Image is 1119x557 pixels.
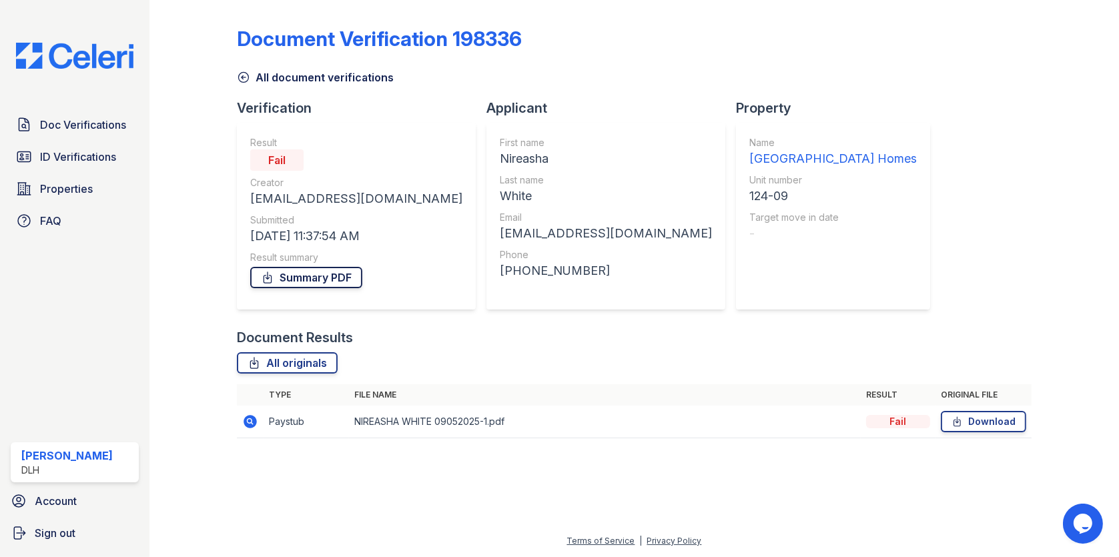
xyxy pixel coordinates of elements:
td: Paystub [264,406,349,438]
a: Account [5,488,144,514]
div: Nireasha [500,149,712,168]
a: All originals [237,352,338,374]
div: - [749,224,917,243]
a: Doc Verifications [11,111,139,138]
div: Fail [866,415,930,428]
a: Name [GEOGRAPHIC_DATA] Homes [749,136,917,168]
div: Submitted [250,213,462,227]
div: 124-09 [749,187,917,205]
div: Fail [250,149,304,171]
span: Sign out [35,525,75,541]
div: | [639,536,642,546]
div: Target move in date [749,211,917,224]
th: Result [861,384,936,406]
div: [EMAIL_ADDRESS][DOMAIN_NAME] [500,224,712,243]
div: [PERSON_NAME] [21,448,113,464]
span: Doc Verifications [40,117,126,133]
div: First name [500,136,712,149]
a: Terms of Service [567,536,635,546]
div: Document Results [237,328,353,347]
div: Name [749,136,917,149]
a: Download [941,411,1026,432]
div: Document Verification 198336 [237,27,522,51]
iframe: chat widget [1063,504,1106,544]
div: [EMAIL_ADDRESS][DOMAIN_NAME] [250,189,462,208]
span: Properties [40,181,93,197]
th: Type [264,384,349,406]
div: Applicant [486,99,736,117]
th: Original file [936,384,1032,406]
a: Properties [11,175,139,202]
div: Unit number [749,173,917,187]
a: Summary PDF [250,267,362,288]
div: [PHONE_NUMBER] [500,261,712,280]
div: [DATE] 11:37:54 AM [250,227,462,245]
div: Last name [500,173,712,187]
span: FAQ [40,213,61,229]
td: NIREASHA WHITE 09052025-1.pdf [349,406,861,438]
span: ID Verifications [40,149,116,165]
div: DLH [21,464,113,477]
div: Verification [237,99,486,117]
a: Sign out [5,520,144,546]
div: Phone [500,248,712,261]
a: FAQ [11,207,139,234]
div: [GEOGRAPHIC_DATA] Homes [749,149,917,168]
a: ID Verifications [11,143,139,170]
div: Email [500,211,712,224]
div: Result [250,136,462,149]
div: Property [736,99,941,117]
div: Creator [250,176,462,189]
div: Result summary [250,251,462,264]
img: CE_Logo_Blue-a8612792a0a2168367f1c8372b55b34899dd931a85d93a1a3d3e32e68fde9ad4.png [5,43,144,69]
div: White [500,187,712,205]
a: All document verifications [237,69,394,85]
a: Privacy Policy [647,536,701,546]
th: File name [349,384,861,406]
span: Account [35,493,77,509]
